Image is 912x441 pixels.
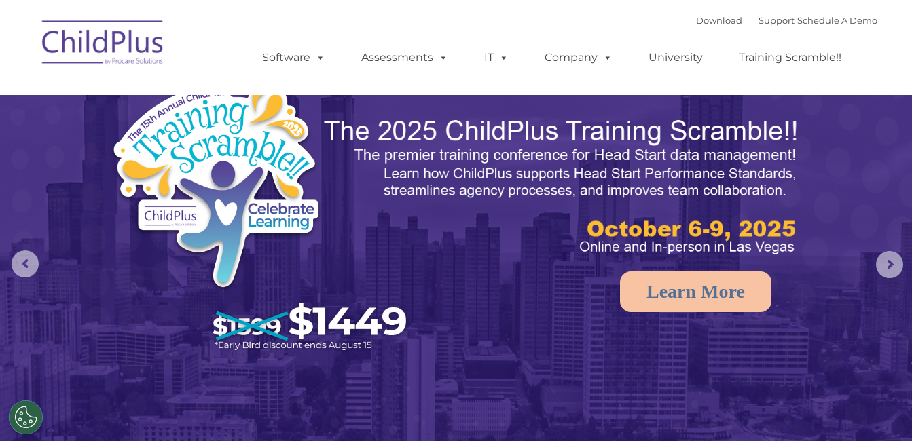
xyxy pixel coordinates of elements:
[9,400,43,434] button: Cookies Settings
[797,15,877,26] a: Schedule A Demo
[725,44,855,71] a: Training Scramble!!
[696,15,742,26] a: Download
[471,44,522,71] a: IT
[249,44,339,71] a: Software
[531,44,626,71] a: Company
[348,44,462,71] a: Assessments
[759,15,795,26] a: Support
[635,44,716,71] a: University
[35,11,171,79] img: ChildPlus by Procare Solutions
[620,271,771,312] a: Learn More
[696,15,877,26] font: |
